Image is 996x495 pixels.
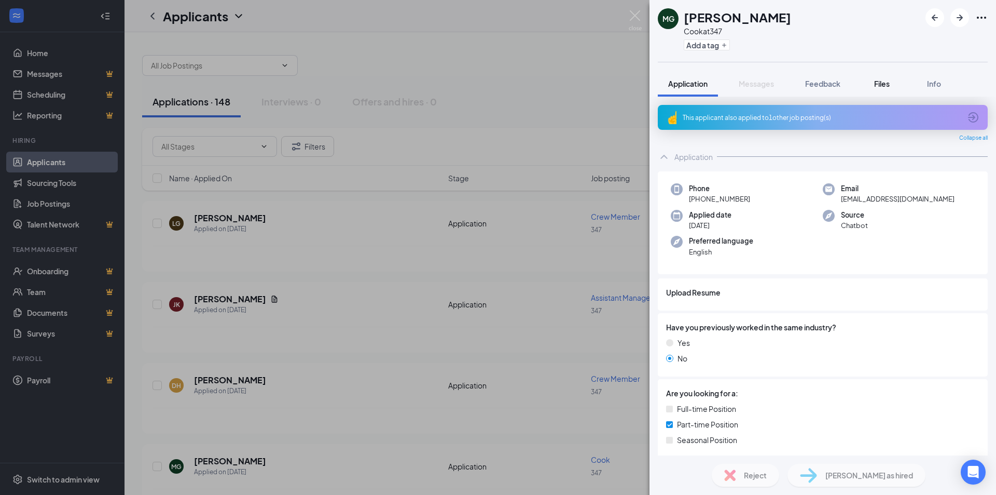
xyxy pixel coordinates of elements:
span: Collapse all [959,134,988,142]
svg: Ellipses [975,11,988,24]
span: Phone [689,183,750,194]
span: Info [927,79,941,88]
span: Chatbot [841,220,868,231]
button: PlusAdd a tag [684,39,730,50]
div: Application [674,152,713,162]
span: English [689,247,753,257]
svg: ArrowLeftNew [929,11,941,24]
span: [EMAIL_ADDRESS][DOMAIN_NAME] [841,194,955,204]
button: ArrowRight [950,8,969,27]
div: Open Intercom Messenger [961,460,986,485]
span: Upload Resume [666,287,721,298]
span: Applied date [689,210,731,220]
span: Application [668,79,708,88]
h1: [PERSON_NAME] [684,8,791,26]
div: Cook at 347 [684,26,791,36]
span: Email [841,183,955,194]
svg: ArrowCircle [967,111,979,124]
svg: ArrowRight [953,11,966,24]
button: ArrowLeftNew [925,8,944,27]
span: Part-time Position [677,419,738,430]
span: [PHONE_NUMBER] [689,194,750,204]
span: Yes [677,337,690,349]
span: Preferred language [689,236,753,246]
div: MG [662,14,674,24]
span: [DATE] [689,220,731,231]
span: Files [874,79,890,88]
span: Source [841,210,868,220]
span: Feedback [805,79,840,88]
span: Full-time Position [677,403,736,414]
div: This applicant also applied to 1 other job posting(s) [683,113,961,122]
svg: Plus [721,42,727,48]
span: No [677,353,687,364]
span: Have you previously worked in the same industry? [666,322,836,333]
span: Are you looking for a: [666,387,738,399]
span: Seasonal Position [677,434,737,446]
svg: ChevronUp [658,151,670,163]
